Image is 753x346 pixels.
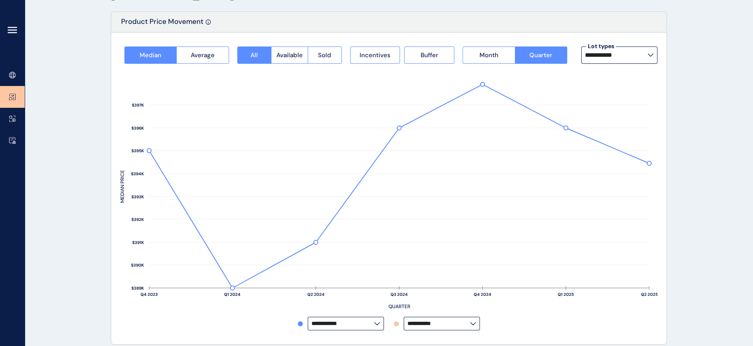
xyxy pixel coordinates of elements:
[224,292,241,297] text: Q1 2024
[132,102,144,108] text: $397K
[191,51,215,59] span: Average
[276,51,303,59] span: Available
[391,292,408,297] text: Q3 2024
[307,292,325,297] text: Q2 2024
[586,42,616,51] label: Lot types
[479,51,498,59] span: Month
[250,51,258,59] span: All
[421,51,438,59] span: Buffer
[463,46,514,64] button: Month
[131,262,144,268] text: $390K
[529,51,552,59] span: Quarter
[360,51,391,59] span: Incentives
[308,46,342,64] button: Sold
[318,51,331,59] span: Sold
[388,303,410,310] text: QUARTER
[131,286,144,291] text: $389K
[176,46,229,64] button: Average
[124,46,176,64] button: Median
[641,292,658,297] text: Q2 2025
[271,46,308,64] button: Available
[131,171,144,176] text: $394K
[474,292,491,297] text: Q4 2024
[131,125,144,131] text: $396K
[121,17,203,32] p: Product Price Movement
[140,51,161,59] span: Median
[558,292,574,297] text: Q1 2025
[140,292,158,297] text: Q4 2023
[404,46,454,64] button: Buffer
[131,194,144,200] text: $393K
[350,46,400,64] button: Incentives
[132,240,144,245] text: $391K
[515,46,567,64] button: Quarter
[119,170,126,202] text: MEDIAN PRICE
[131,217,144,222] text: $392K
[237,46,271,64] button: All
[131,148,144,153] text: $395K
